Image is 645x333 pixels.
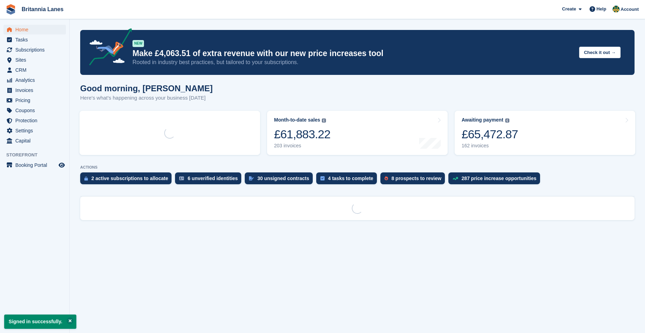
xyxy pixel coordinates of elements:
div: £65,472.87 [462,127,518,141]
a: menu [3,25,66,34]
a: 8 prospects to review [380,172,448,188]
div: 8 prospects to review [392,176,441,181]
a: 2 active subscriptions to allocate [80,172,175,188]
img: icon-info-grey-7440780725fd019a000dd9b08b2336e03edf1995a4989e88bcd33f0948082b44.svg [505,118,509,123]
h1: Good morning, [PERSON_NAME] [80,84,213,93]
a: 4 tasks to complete [316,172,380,188]
span: Protection [15,116,57,125]
a: menu [3,136,66,146]
span: Capital [15,136,57,146]
div: 287 price increase opportunities [462,176,537,181]
img: Sarah Lane [613,6,620,13]
a: menu [3,160,66,170]
span: Account [621,6,639,13]
div: 30 unsigned contracts [257,176,309,181]
img: price-adjustments-announcement-icon-8257ccfd72463d97f412b2fc003d46551f7dbcb40ab6d574587a9cd5c0d94... [83,28,132,68]
img: active_subscription_to_allocate_icon-d502201f5373d7db506a760aba3b589e785aa758c864c3986d89f69b8ff3... [84,176,88,181]
p: Rooted in industry best practices, but tailored to your subscriptions. [132,59,574,66]
a: menu [3,95,66,105]
p: Signed in successfully. [4,315,76,329]
img: price_increase_opportunities-93ffe204e8149a01c8c9dc8f82e8f89637d9d84a8eef4429ea346261dce0b2c0.svg [453,177,458,180]
a: menu [3,75,66,85]
a: Preview store [58,161,66,169]
a: menu [3,85,66,95]
p: Here's what's happening across your business [DATE] [80,94,213,102]
a: menu [3,126,66,135]
span: Booking Portal [15,160,57,170]
img: stora-icon-8386f47178a22dfd0bd8f6a31ec36ba5ce8667c1dd55bd0f319d3a0aa187defe.svg [6,4,16,15]
img: contract_signature_icon-13c848040528278c33f63329250d36e43548de30e8caae1d1a13099fd9432cc5.svg [249,176,254,180]
span: Analytics [15,75,57,85]
a: menu [3,65,66,75]
span: Settings [15,126,57,135]
a: Britannia Lanes [19,3,66,15]
div: 4 tasks to complete [328,176,373,181]
div: NEW [132,40,144,47]
a: 6 unverified identities [175,172,245,188]
span: CRM [15,65,57,75]
img: task-75834270c22a3079a89374b754ae025e5fb1db73e45f91037f5363f120a921f8.svg [320,176,325,180]
img: icon-info-grey-7440780725fd019a000dd9b08b2336e03edf1995a4989e88bcd33f0948082b44.svg [322,118,326,123]
span: Create [562,6,576,13]
span: Storefront [6,152,69,158]
a: menu [3,116,66,125]
button: Check it out → [579,47,621,58]
span: Tasks [15,35,57,45]
a: menu [3,45,66,55]
a: 287 price increase opportunities [448,172,544,188]
span: Sites [15,55,57,65]
span: Help [597,6,606,13]
a: Awaiting payment £65,472.87 162 invoices [455,111,635,155]
div: 162 invoices [462,143,518,149]
p: Make £4,063.51 of extra revenue with our new price increases tool [132,48,574,59]
div: 2 active subscriptions to allocate [91,176,168,181]
div: 6 unverified identities [188,176,238,181]
img: prospect-51fa495bee0391a8d652442698ab0144808aea92771e9ea1ae160a38d050c398.svg [385,176,388,180]
a: menu [3,55,66,65]
a: menu [3,106,66,115]
a: menu [3,35,66,45]
img: verify_identity-adf6edd0f0f0b5bbfe63781bf79b02c33cf7c696d77639b501bdc392416b5a36.svg [179,176,184,180]
a: Month-to-date sales £61,883.22 203 invoices [267,111,448,155]
span: Pricing [15,95,57,105]
p: ACTIONS [80,165,635,170]
div: Awaiting payment [462,117,503,123]
span: Subscriptions [15,45,57,55]
span: Invoices [15,85,57,95]
a: 30 unsigned contracts [245,172,316,188]
span: Home [15,25,57,34]
div: 203 invoices [274,143,331,149]
div: Month-to-date sales [274,117,320,123]
div: £61,883.22 [274,127,331,141]
span: Coupons [15,106,57,115]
